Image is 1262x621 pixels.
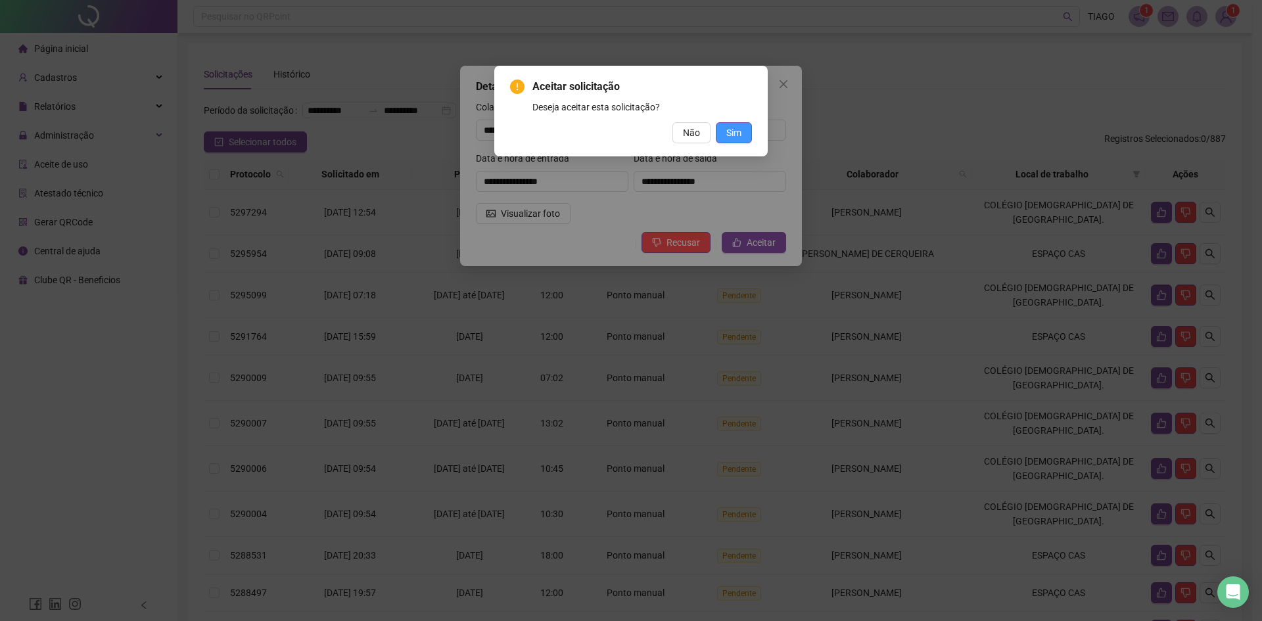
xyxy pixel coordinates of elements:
[672,122,711,143] button: Não
[510,80,525,94] span: exclamation-circle
[726,126,741,140] span: Sim
[532,100,752,114] div: Deseja aceitar esta solicitação?
[1217,576,1249,608] div: Open Intercom Messenger
[716,122,752,143] button: Sim
[532,79,752,95] span: Aceitar solicitação
[683,126,700,140] span: Não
